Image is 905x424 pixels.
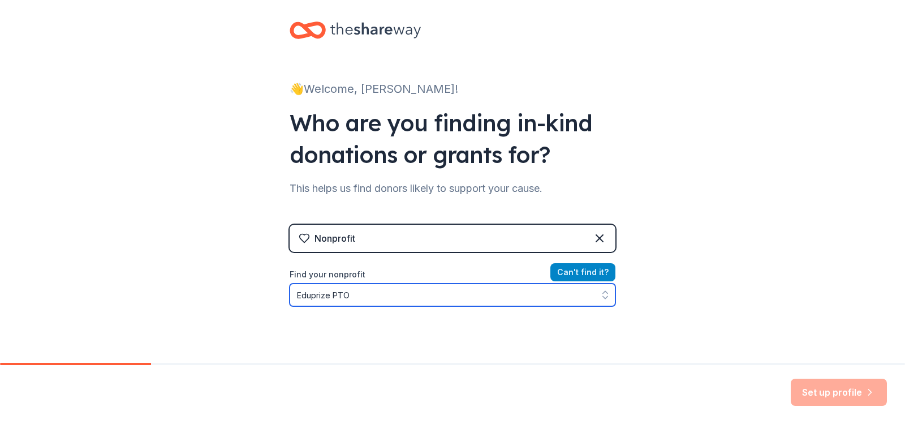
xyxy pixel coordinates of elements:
div: This helps us find donors likely to support your cause. [290,179,615,198]
input: Search by name, EIN, or city [290,284,615,306]
label: Find your nonprofit [290,268,615,281]
div: 👋 Welcome, [PERSON_NAME]! [290,80,615,98]
button: Can't find it? [550,263,615,281]
div: Nonprofit [314,232,355,245]
div: Who are you finding in-kind donations or grants for? [290,107,615,170]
